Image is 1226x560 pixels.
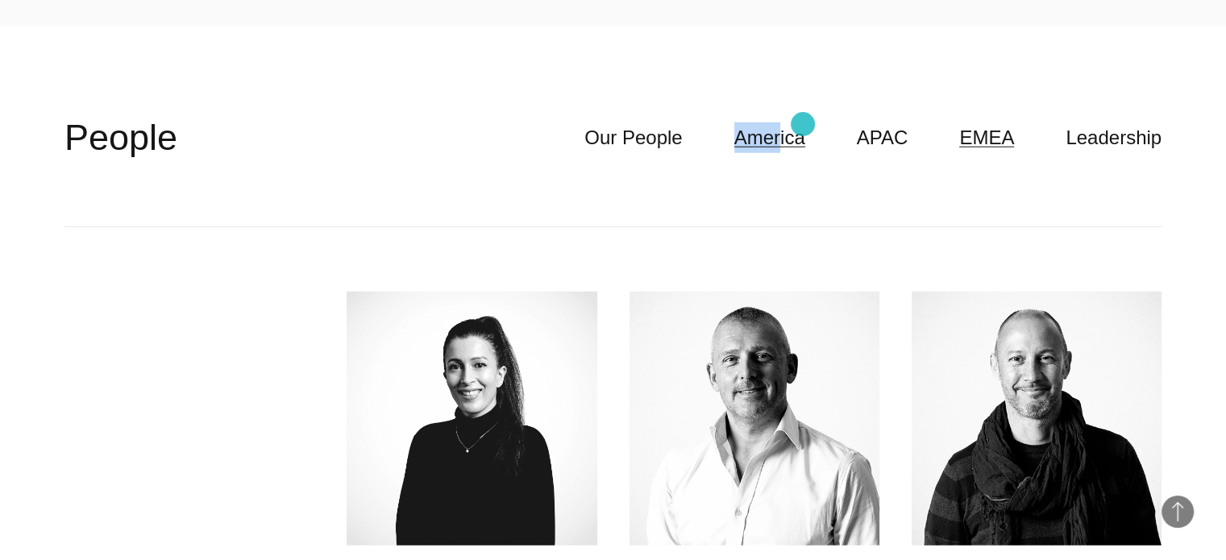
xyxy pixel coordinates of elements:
img: HELEN JOANNA WOOD [347,292,596,545]
a: Our People [584,122,682,153]
img: Steve Waller [630,292,879,545]
h2: People [64,114,177,162]
a: Leadership [1066,122,1162,153]
img: James Graves [912,292,1162,545]
a: APAC [857,122,908,153]
a: EMEA [959,122,1014,153]
button: Back to Top [1162,496,1194,528]
a: America [734,122,805,153]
